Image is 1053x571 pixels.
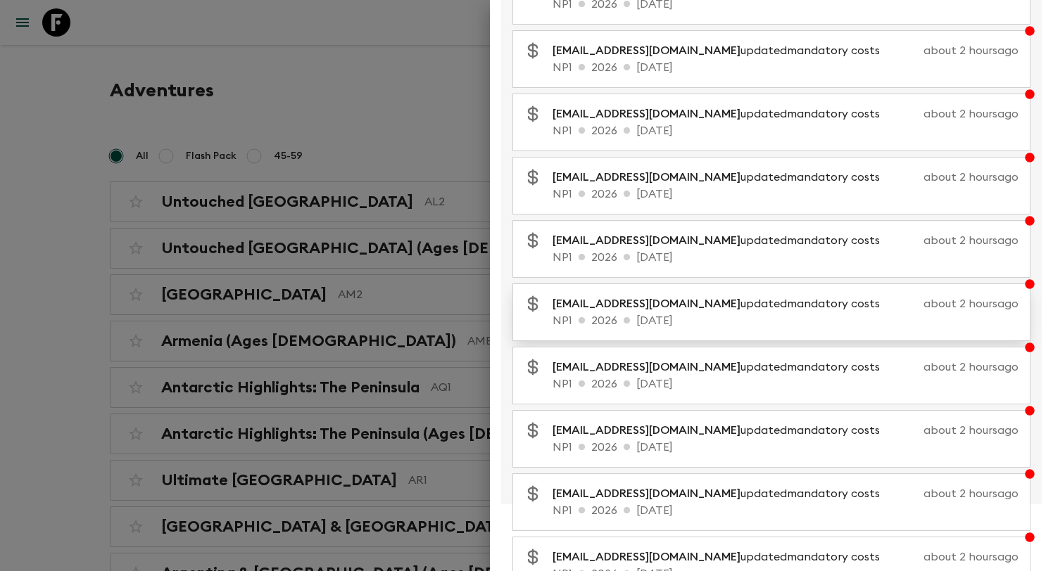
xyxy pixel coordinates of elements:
p: about 2 hours ago [897,359,1019,376]
p: NP1 2026 [DATE] [553,59,1019,76]
p: NP1 2026 [DATE] [553,376,1019,392]
p: NP1 2026 [DATE] [553,122,1019,139]
p: about 2 hours ago [897,422,1019,439]
span: [EMAIL_ADDRESS][DOMAIN_NAME] [553,488,740,499]
p: about 2 hours ago [897,42,1019,59]
p: updated mandatory costs [553,422,891,439]
p: about 2 hours ago [897,232,1019,249]
p: NP1 2026 [DATE] [553,186,1019,203]
p: updated mandatory costs [553,105,891,122]
p: updated mandatory costs [553,42,891,59]
p: updated mandatory costs [553,485,891,502]
span: [EMAIL_ADDRESS][DOMAIN_NAME] [553,298,740,309]
span: [EMAIL_ADDRESS][DOMAIN_NAME] [553,361,740,373]
span: [EMAIL_ADDRESS][DOMAIN_NAME] [553,425,740,436]
p: updated mandatory costs [553,295,891,312]
p: about 2 hours ago [897,295,1019,312]
p: NP1 2026 [DATE] [553,502,1019,519]
p: NP1 2026 [DATE] [553,312,1019,329]
span: [EMAIL_ADDRESS][DOMAIN_NAME] [553,108,740,120]
p: updated mandatory costs [553,548,891,565]
p: about 2 hours ago [897,169,1019,186]
span: [EMAIL_ADDRESS][DOMAIN_NAME] [553,45,740,56]
span: [EMAIL_ADDRESS][DOMAIN_NAME] [553,551,740,563]
p: updated mandatory costs [553,232,891,249]
span: [EMAIL_ADDRESS][DOMAIN_NAME] [553,172,740,183]
p: updated mandatory costs [553,359,891,376]
p: NP1 2026 [DATE] [553,439,1019,456]
p: updated mandatory costs [553,169,891,186]
span: [EMAIL_ADDRESS][DOMAIN_NAME] [553,235,740,246]
p: about 2 hours ago [897,105,1019,122]
p: about 2 hours ago [897,485,1019,502]
p: NP1 2026 [DATE] [553,249,1019,266]
p: about 2 hours ago [897,548,1019,565]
